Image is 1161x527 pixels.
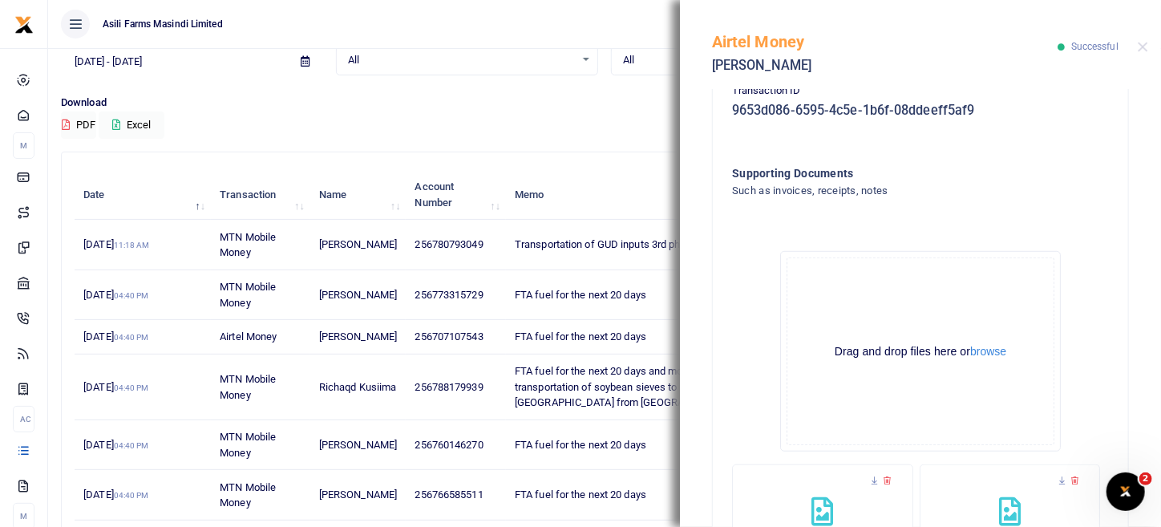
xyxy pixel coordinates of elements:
[211,170,310,220] th: Transaction: activate to sort column ascending
[220,231,276,259] span: MTN Mobile Money
[220,373,276,401] span: MTN Mobile Money
[13,132,34,159] li: M
[623,52,850,68] span: All
[348,52,575,68] span: All
[114,441,149,450] small: 04:40 PM
[506,170,778,220] th: Memo: activate to sort column ascending
[14,15,34,34] img: logo-small
[114,383,149,392] small: 04:40 PM
[83,330,148,343] span: [DATE]
[99,111,164,139] button: Excel
[780,251,1061,452] div: File Uploader
[319,238,397,250] span: [PERSON_NAME]
[732,103,1109,119] h5: 9653d086-6595-4c5e-1b6f-08ddeeff5af9
[515,330,646,343] span: FTA fuel for the next 20 days
[83,289,148,301] span: [DATE]
[114,241,150,249] small: 11:18 AM
[310,170,407,220] th: Name: activate to sort column ascending
[14,18,34,30] a: logo-small logo-large logo-large
[515,488,646,501] span: FTA fuel for the next 20 days
[83,488,148,501] span: [DATE]
[83,439,148,451] span: [DATE]
[61,48,288,75] input: select period
[96,17,229,31] span: Asili Farms Masindi Limited
[415,439,483,451] span: 256760146270
[61,111,96,139] button: PDF
[13,406,34,432] li: Ac
[220,281,276,309] span: MTN Mobile Money
[732,164,1044,182] h4: Supporting Documents
[787,344,1054,359] div: Drag and drop files here or
[1138,42,1148,52] button: Close
[515,439,646,451] span: FTA fuel for the next 20 days
[220,330,277,343] span: Airtel Money
[732,182,1044,200] h4: Such as invoices, receipts, notes
[1139,472,1152,485] span: 2
[732,83,1109,99] p: Transaction ID
[220,431,276,459] span: MTN Mobile Money
[319,289,397,301] span: [PERSON_NAME]
[114,491,149,500] small: 04:40 PM
[220,481,276,509] span: MTN Mobile Money
[415,381,483,393] span: 256788179939
[1106,472,1145,511] iframe: Intercom live chat
[319,439,397,451] span: [PERSON_NAME]
[415,330,483,343] span: 256707107543
[75,170,211,220] th: Date: activate to sort column descending
[415,238,483,250] span: 256780793049
[415,289,483,301] span: 256773315729
[61,95,1148,111] p: Download
[515,365,740,408] span: FTA fuel for the next 20 days and money for transportation of soybean sieves to [GEOGRAPHIC_DATA]...
[712,58,1058,74] h5: [PERSON_NAME]
[515,289,646,301] span: FTA fuel for the next 20 days
[319,330,397,343] span: [PERSON_NAME]
[114,291,149,300] small: 04:40 PM
[415,488,483,501] span: 256766585511
[319,381,397,393] span: Richaqd Kusiima
[970,346,1006,357] button: browse
[319,488,397,501] span: [PERSON_NAME]
[406,170,506,220] th: Account Number: activate to sort column ascending
[83,381,148,393] span: [DATE]
[83,238,149,250] span: [DATE]
[114,333,149,342] small: 04:40 PM
[515,238,698,250] span: Transportation of GUD inputs 3rd phase
[712,32,1058,51] h5: Airtel Money
[1071,41,1119,52] span: Successful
